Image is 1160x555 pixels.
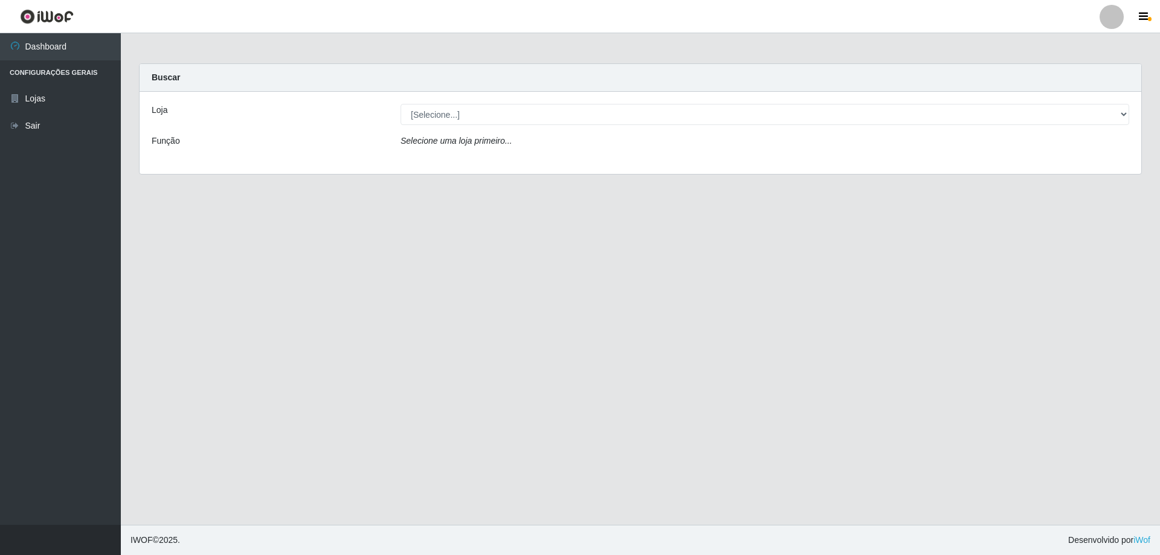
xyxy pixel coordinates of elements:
label: Loja [152,104,167,117]
strong: Buscar [152,72,180,82]
a: iWof [1133,535,1150,545]
i: Selecione uma loja primeiro... [401,136,512,146]
label: Função [152,135,180,147]
span: © 2025 . [130,534,180,547]
span: Desenvolvido por [1068,534,1150,547]
img: CoreUI Logo [20,9,74,24]
span: IWOF [130,535,153,545]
